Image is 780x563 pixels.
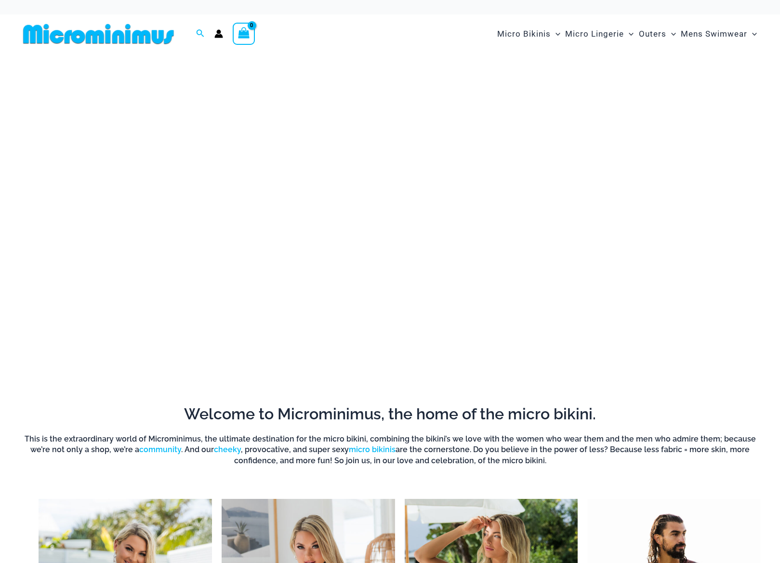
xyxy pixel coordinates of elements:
[495,19,563,49] a: Micro BikinisMenu ToggleMenu Toggle
[139,445,181,454] a: community
[681,22,747,46] span: Mens Swimwear
[214,445,241,454] a: cheeky
[624,22,634,46] span: Menu Toggle
[497,22,551,46] span: Micro Bikinis
[19,404,761,424] h2: Welcome to Microminimus, the home of the micro bikini.
[563,19,636,49] a: Micro LingerieMenu ToggleMenu Toggle
[666,22,676,46] span: Menu Toggle
[565,22,624,46] span: Micro Lingerie
[747,22,757,46] span: Menu Toggle
[214,29,223,38] a: Account icon link
[19,434,761,466] h6: This is the extraordinary world of Microminimus, the ultimate destination for the micro bikini, c...
[493,18,761,50] nav: Site Navigation
[19,23,178,45] img: MM SHOP LOGO FLAT
[551,22,560,46] span: Menu Toggle
[678,19,759,49] a: Mens SwimwearMenu ToggleMenu Toggle
[636,19,678,49] a: OutersMenu ToggleMenu Toggle
[196,28,205,40] a: Search icon link
[349,445,396,454] a: micro bikinis
[639,22,666,46] span: Outers
[233,23,255,45] a: View Shopping Cart, empty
